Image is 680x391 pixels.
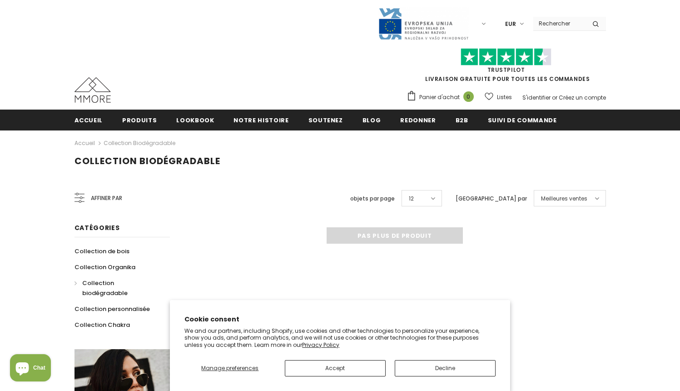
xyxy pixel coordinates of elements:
[350,194,395,203] label: objets par page
[552,94,557,101] span: or
[456,116,468,125] span: B2B
[74,77,111,103] img: Cas MMORE
[176,110,214,130] a: Lookbook
[74,116,103,125] span: Accueil
[419,93,460,102] span: Panier d'achat
[378,7,469,40] img: Javni Razpis
[456,194,527,203] label: [GEOGRAPHIC_DATA] par
[74,317,130,333] a: Collection Chakra
[233,116,288,125] span: Notre histoire
[407,90,478,104] a: Panier d'achat 0
[409,194,414,203] span: 12
[485,89,512,105] a: Listes
[308,116,343,125] span: soutenez
[74,155,220,167] span: Collection biodégradable
[497,93,512,102] span: Listes
[362,110,381,130] a: Blog
[74,259,135,275] a: Collection Organika
[201,364,258,372] span: Manage preferences
[74,138,95,149] a: Accueil
[522,94,551,101] a: S'identifier
[233,110,288,130] a: Notre histoire
[400,110,436,130] a: Redonner
[104,139,175,147] a: Collection biodégradable
[308,110,343,130] a: soutenez
[559,94,606,101] a: Créez un compte
[184,327,496,349] p: We and our partners, including Shopify, use cookies and other technologies to personalize your ex...
[91,193,122,203] span: Affiner par
[74,275,160,301] a: Collection biodégradable
[533,17,586,30] input: Search Site
[362,116,381,125] span: Blog
[184,315,496,324] h2: Cookie consent
[488,110,557,130] a: Suivi de commande
[461,48,551,66] img: Faites confiance aux étoiles pilotes
[74,305,150,313] span: Collection personnalisée
[74,223,120,232] span: Catégories
[463,91,474,102] span: 0
[378,20,469,27] a: Javni Razpis
[122,110,157,130] a: Produits
[74,243,129,259] a: Collection de bois
[487,66,525,74] a: TrustPilot
[184,360,275,376] button: Manage preferences
[456,110,468,130] a: B2B
[395,360,496,376] button: Decline
[74,301,150,317] a: Collection personnalisée
[505,20,516,29] span: EUR
[7,354,54,384] inbox-online-store-chat: Shopify online store chat
[74,321,130,329] span: Collection Chakra
[541,194,587,203] span: Meilleures ventes
[74,263,135,271] span: Collection Organika
[74,247,129,256] span: Collection de bois
[407,52,606,83] span: LIVRAISON GRATUITE POUR TOUTES LES COMMANDES
[285,360,386,376] button: Accept
[122,116,157,125] span: Produits
[82,279,128,297] span: Collection biodégradable
[488,116,557,125] span: Suivi de commande
[302,341,339,349] a: Privacy Policy
[74,110,103,130] a: Accueil
[176,116,214,125] span: Lookbook
[400,116,436,125] span: Redonner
